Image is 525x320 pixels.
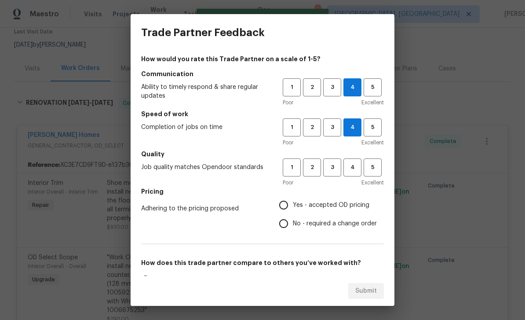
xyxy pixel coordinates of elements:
[364,118,382,136] button: 5
[141,150,384,158] h5: Quality
[155,276,249,285] span: This is my favorite trade partner
[344,162,361,173] span: 4
[284,122,300,132] span: 1
[361,98,384,107] span: Excellent
[283,118,301,136] button: 1
[283,158,301,177] button: 1
[364,158,382,177] button: 5
[364,78,382,96] button: 5
[141,258,384,267] h5: How does this trade partner compare to others you’ve worked with?
[141,204,265,213] span: Adhering to the pricing proposed
[361,178,384,187] span: Excellent
[283,178,293,187] span: Poor
[283,78,301,96] button: 1
[324,122,340,132] span: 3
[293,201,369,210] span: Yes - accepted OD pricing
[365,82,381,92] span: 5
[283,98,293,107] span: Poor
[365,122,381,132] span: 5
[141,55,384,63] h4: How would you rate this Trade Partner on a scale of 1-5?
[293,219,377,228] span: No - required a change order
[141,123,269,132] span: Completion of jobs on time
[303,78,321,96] button: 2
[365,162,381,173] span: 5
[323,158,341,177] button: 3
[141,26,265,39] h3: Trade Partner Feedback
[344,122,361,132] span: 4
[323,78,341,96] button: 3
[284,82,300,92] span: 1
[304,162,320,173] span: 2
[343,158,361,177] button: 4
[344,82,361,92] span: 4
[304,122,320,132] span: 2
[141,70,384,78] h5: Communication
[304,82,320,92] span: 2
[141,110,384,118] h5: Speed of work
[323,118,341,136] button: 3
[303,158,321,177] button: 2
[284,162,300,173] span: 1
[324,162,340,173] span: 3
[141,163,269,172] span: Job quality matches Opendoor standards
[141,83,269,100] span: Ability to timely respond & share regular updates
[283,138,293,147] span: Poor
[361,138,384,147] span: Excellent
[343,78,361,96] button: 4
[324,82,340,92] span: 3
[141,187,384,196] h5: Pricing
[303,118,321,136] button: 2
[343,118,361,136] button: 4
[279,196,384,233] div: Pricing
